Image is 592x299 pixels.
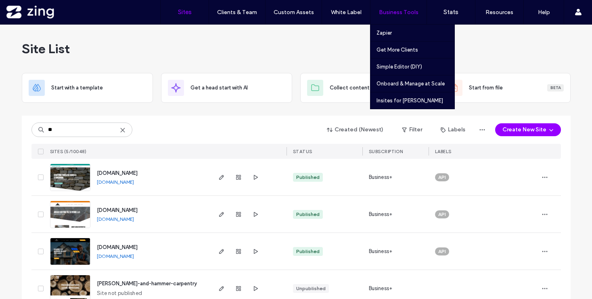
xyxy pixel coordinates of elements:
span: Site not published [97,289,142,297]
span: Business+ [369,210,393,218]
div: Published [296,174,320,181]
span: Start with a template [51,84,103,92]
span: API [438,211,446,218]
label: Help [538,9,550,16]
span: SITES (5/10048) [50,149,87,154]
span: Start from file [469,84,503,92]
label: Business Tools [379,9,418,16]
button: Filter [394,123,430,136]
label: Onboard & Manage at Scale [377,81,445,87]
span: API [438,174,446,181]
label: Simple Editor (DIY) [377,64,422,70]
span: Get a head start with AI [190,84,248,92]
div: Start with a template [22,73,153,103]
div: Published [296,211,320,218]
label: Zapier [377,30,392,36]
a: [DOMAIN_NAME] [97,216,134,222]
label: Insites for [PERSON_NAME] [377,98,443,104]
a: Get More Clients [377,42,454,58]
span: STATUS [293,149,312,154]
button: Labels [433,123,473,136]
a: [PERSON_NAME]-and-hammer-carpentry [97,280,197,287]
div: Get a head start with AI [161,73,292,103]
div: Beta [547,84,564,91]
label: Resources [485,9,513,16]
span: Help [19,6,35,13]
label: Get More Clients [377,47,418,53]
label: Clients & Team [217,9,257,16]
span: SUBSCRIPTION [369,149,403,154]
a: [DOMAIN_NAME] [97,179,134,185]
div: Published [296,248,320,255]
label: Sites [178,8,192,16]
button: Create New Site [495,123,561,136]
span: Collect content first [330,84,381,92]
label: White Label [331,9,362,16]
div: Unpublished [296,285,326,292]
label: Stats [443,8,458,16]
span: Site List [22,41,70,57]
a: Simple Editor (DIY) [377,58,454,75]
span: API [438,248,446,255]
span: Business+ [369,284,393,293]
button: Created (Newest) [320,123,391,136]
a: [DOMAIN_NAME] [97,244,138,250]
span: Business+ [369,247,393,255]
label: Custom Assets [274,9,314,16]
a: [DOMAIN_NAME] [97,253,134,259]
a: [DOMAIN_NAME] [97,207,138,213]
a: Zapier [377,25,454,41]
a: Onboard & Manage at Scale [377,75,454,92]
span: LABELS [435,149,452,154]
a: [DOMAIN_NAME] [97,170,138,176]
span: Business+ [369,173,393,181]
div: Start from fileBeta [439,73,571,103]
div: Collect content firstNew [300,73,431,103]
